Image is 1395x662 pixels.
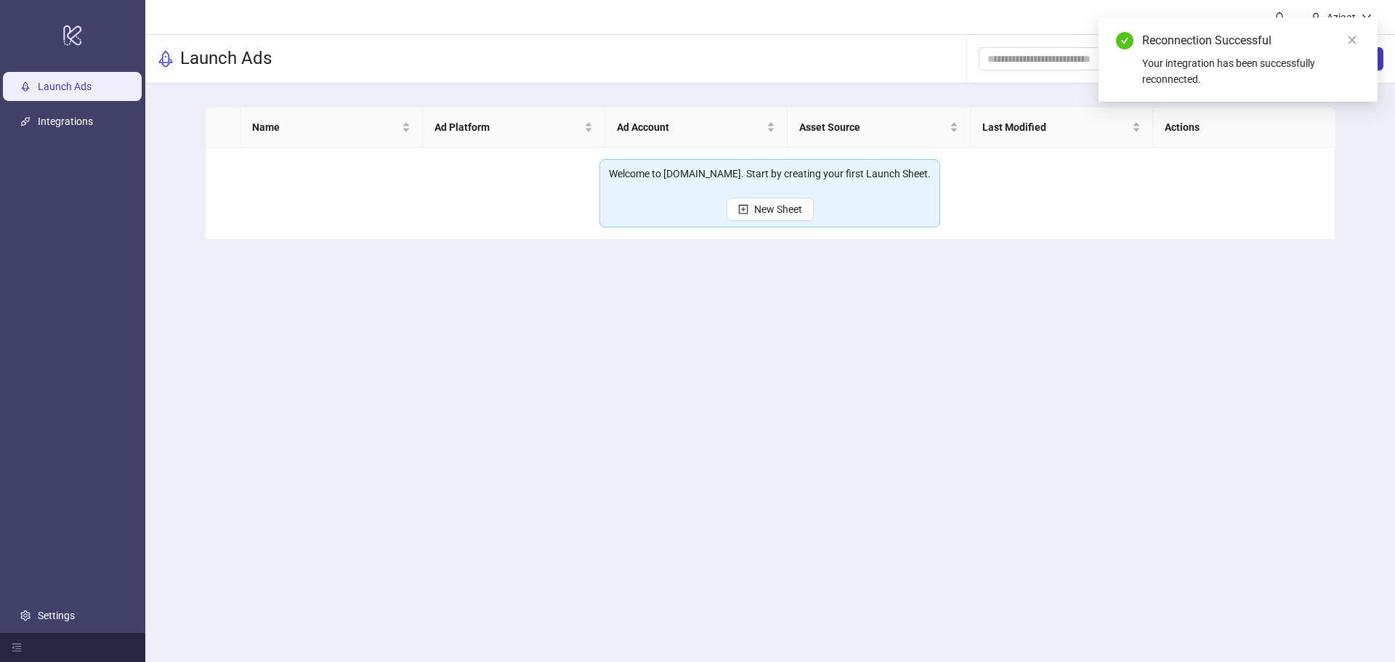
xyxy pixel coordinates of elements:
[971,108,1153,148] th: Last Modified
[38,116,93,127] a: Integrations
[738,204,748,214] span: plus-square
[727,198,814,221] button: New Sheet
[38,81,92,92] a: Launch Ads
[788,108,970,148] th: Asset Source
[252,119,399,135] span: Name
[12,642,22,653] span: menu-fold
[423,108,605,148] th: Ad Platform
[1321,9,1362,25] div: Aziaat
[1362,12,1372,23] span: down
[157,50,174,68] span: rocket
[609,166,931,182] div: Welcome to [DOMAIN_NAME]. Start by creating your first Launch Sheet.
[617,119,764,135] span: Ad Account
[982,119,1129,135] span: Last Modified
[434,119,581,135] span: Ad Platform
[754,203,802,215] span: New Sheet
[1142,32,1360,49] div: Reconnection Successful
[799,119,946,135] span: Asset Source
[1344,32,1360,48] a: Close
[1116,32,1133,49] span: check-circle
[1311,12,1321,23] span: user
[240,108,423,148] th: Name
[605,108,788,148] th: Ad Account
[1142,55,1360,87] div: Your integration has been successfully reconnected.
[180,47,272,70] h3: Launch Ads
[1347,35,1357,45] span: close
[1274,12,1285,22] span: bell
[38,610,75,621] a: Settings
[1153,108,1335,148] th: Actions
